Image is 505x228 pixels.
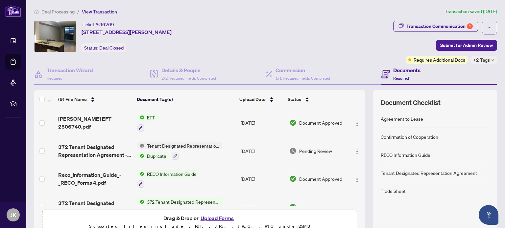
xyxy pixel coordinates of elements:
[239,96,266,103] span: Upload Date
[289,119,297,126] img: Document Status
[161,66,216,74] h4: Details & People
[276,76,330,81] span: 1/1 Required Fields Completed
[144,142,222,149] span: Tenant Designated Representation Agreement
[299,147,332,155] span: Pending Review
[144,114,158,121] span: EFT
[5,5,21,17] img: logo
[381,151,430,158] div: RECO Information Guide
[58,143,132,159] span: 372 Tenant Designated Representation Agreement - PropTx-OREA_[DATE] 18_38_17.pdf
[393,21,478,32] button: Transaction Communication1
[82,9,117,15] span: View Transaction
[137,142,222,160] button: Status IconTenant Designated Representation AgreementStatus IconDuplicate
[436,40,497,51] button: Submit for Admin Review
[47,66,93,74] h4: Transaction Wizard
[137,114,158,132] button: Status IconEFT
[99,45,124,51] span: Deal Closed
[238,109,287,137] td: [DATE]
[393,66,421,74] h4: Documents
[82,21,114,28] div: Ticket #:
[137,170,199,188] button: Status IconRECO Information Guide
[352,202,362,212] button: Logo
[440,40,493,51] span: Submit for Admin Review
[354,177,360,182] img: Logo
[445,8,497,15] article: Transaction saved [DATE]
[82,43,126,52] div: Status:
[352,146,362,156] button: Logo
[352,117,362,128] button: Logo
[393,76,409,81] span: Required
[299,119,342,126] span: Document Approved
[238,165,287,193] td: [DATE]
[144,152,169,159] span: Duplicate
[137,170,144,177] img: Status Icon
[276,66,330,74] h4: Commission
[381,187,406,195] div: Trade Sheet
[479,205,498,225] button: Open asap
[35,21,76,52] img: IMG-W12114265_1.jpg
[289,203,297,211] img: Document Status
[285,90,346,109] th: Status
[34,10,39,14] span: home
[134,90,237,109] th: Document Tag(s)
[99,22,114,28] span: 36269
[137,142,144,149] img: Status Icon
[10,210,16,219] span: JK
[41,9,75,15] span: Deal Processing
[406,21,473,31] div: Transaction Communication
[161,76,216,81] span: 2/2 Required Fields Completed
[137,198,144,205] img: Status Icon
[354,121,360,126] img: Logo
[288,96,301,103] span: Status
[58,171,132,187] span: Reco_Information_Guide_-_RECO_Forms 4.pdf
[137,152,144,159] img: Status Icon
[144,170,199,177] span: RECO Information Guide
[82,28,172,36] span: [STREET_ADDRESS][PERSON_NAME]
[238,137,287,165] td: [DATE]
[144,198,222,205] span: 372 Tenant Designated Representation Agreement - Authority for Lease or Purchase
[381,169,477,176] div: Tenant Designated Representation Agreement
[77,8,79,15] li: /
[299,175,342,182] span: Document Approved
[137,198,222,216] button: Status Icon372 Tenant Designated Representation Agreement - Authority for Lease or Purchase
[414,56,465,63] span: Requires Additional Docs
[289,175,297,182] img: Document Status
[137,114,144,121] img: Status Icon
[163,214,236,222] span: Drag & Drop or
[299,203,342,211] span: Document Approved
[381,115,423,122] div: Agreement to Lease
[237,90,285,109] th: Upload Date
[47,76,62,81] span: Required
[473,56,490,64] span: +2 Tags
[354,149,360,154] img: Logo
[381,98,441,107] span: Document Checklist
[381,133,438,140] div: Confirmation of Cooperation
[289,147,297,155] img: Document Status
[58,115,132,131] span: [PERSON_NAME] EFT 2506740.pdf
[487,25,492,30] span: ellipsis
[58,199,132,215] span: 372 Tenant Designated Representation Agreement - PropTx-OREA_[DATE] 18_38_17.pdf
[199,214,236,222] button: Upload Forms
[354,205,360,210] img: Logo
[352,174,362,184] button: Logo
[238,193,287,221] td: [DATE]
[56,90,134,109] th: (9) File Name
[467,23,473,29] div: 1
[58,96,87,103] span: (9) File Name
[491,58,494,62] span: down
